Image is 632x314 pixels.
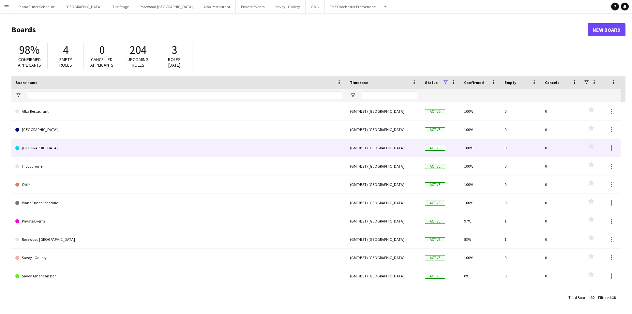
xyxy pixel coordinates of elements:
div: (GMT/BST) [GEOGRAPHIC_DATA] [346,175,421,193]
div: 0 [541,249,581,267]
a: [GEOGRAPHIC_DATA] [15,121,342,139]
div: 100% [460,175,501,193]
div: 0 [501,121,541,139]
div: 0 [541,267,581,285]
button: Open Filter Menu [15,92,21,98]
a: New Board [588,23,625,36]
div: 0 [501,175,541,193]
div: 1 [501,230,541,248]
span: Cancelled applicants [90,57,113,68]
div: (GMT/BST) [GEOGRAPHIC_DATA] [346,121,421,139]
span: Roles [DATE] [168,57,181,68]
div: 0 [501,157,541,175]
div: 0 [501,194,541,212]
div: 0 [541,285,581,303]
div: (GMT/BST) [GEOGRAPHIC_DATA] [346,230,421,248]
span: Cancels [545,80,559,85]
span: Active [425,219,445,224]
span: Timezone [350,80,368,85]
div: 0 [501,267,541,285]
div: 100% [460,249,501,267]
div: 0 [541,121,581,139]
span: Confirmed [464,80,484,85]
span: Active [425,164,445,169]
input: Board name Filter Input [27,91,342,99]
div: (GMT/BST) [GEOGRAPHIC_DATA] [346,102,421,120]
button: Open Filter Menu [350,92,356,98]
div: 0 [501,249,541,267]
button: Alba Restaurant [198,0,236,13]
div: 0 [541,212,581,230]
div: 100% [460,194,501,212]
div: 0 [541,139,581,157]
div: 0 [541,175,581,193]
a: Savoy American Bar [15,267,342,285]
div: 0 [541,157,581,175]
input: Timezone Filter Input [362,91,417,99]
span: Upcoming roles [128,57,148,68]
span: Board name [15,80,38,85]
div: 0 [501,139,541,157]
button: Rosewood [GEOGRAPHIC_DATA] [134,0,198,13]
div: 100% [460,139,501,157]
a: Rosewood [GEOGRAPHIC_DATA] [15,230,342,249]
span: Active [425,127,445,132]
a: [GEOGRAPHIC_DATA] [15,139,342,157]
span: Filtered [598,295,611,300]
a: Private Events [15,212,342,230]
span: Active [425,256,445,260]
span: Active [425,274,445,279]
span: 204 [130,43,146,57]
div: 0 [541,194,581,212]
div: (GMT/BST) [GEOGRAPHIC_DATA] [346,267,421,285]
div: 1 [501,212,541,230]
a: Hippodrome [15,157,342,175]
span: Active [425,182,445,187]
span: Confirmed applicants [18,57,41,68]
span: Empty [504,80,516,85]
span: Empty roles [59,57,72,68]
div: (GMT/BST) [GEOGRAPHIC_DATA] [346,194,421,212]
button: The Stage [107,0,134,13]
button: Savoy - Gallery [270,0,306,13]
span: Active [425,146,445,151]
div: (GMT/BST) [GEOGRAPHIC_DATA] [346,285,421,303]
span: Active [425,109,445,114]
span: 4 [63,43,68,57]
div: (GMT/BST) [GEOGRAPHIC_DATA] [346,157,421,175]
div: : [568,291,594,304]
h1: Boards [11,25,588,35]
a: Alba Restaurant [15,102,342,121]
button: Private Events [236,0,270,13]
div: 0 [501,285,541,303]
span: 40 [590,295,594,300]
span: Status [425,80,438,85]
div: 0 [541,102,581,120]
span: 0 [99,43,105,57]
div: 100% [460,285,501,303]
a: Savoy - Gallery [15,249,342,267]
a: Savoy Beaufort Bar [15,285,342,304]
div: (GMT/BST) [GEOGRAPHIC_DATA] [346,249,421,267]
div: 0 [541,230,581,248]
a: Oblix [15,175,342,194]
span: 3 [172,43,177,57]
div: 100% [460,102,501,120]
span: 18 [612,295,616,300]
div: 100% [460,121,501,139]
div: 97% [460,212,501,230]
div: : [598,291,616,304]
div: (GMT/BST) [GEOGRAPHIC_DATA] [346,139,421,157]
button: Piano Tuner Schedule [13,0,60,13]
button: [GEOGRAPHIC_DATA] [60,0,107,13]
button: Oblix [306,0,325,13]
button: The Dorchester Promenade [325,0,381,13]
div: 0 [501,102,541,120]
div: 0% [460,267,501,285]
span: Active [425,201,445,206]
span: Total Boards [568,295,589,300]
a: Piano Tuner Schedule [15,194,342,212]
div: (GMT/BST) [GEOGRAPHIC_DATA] [346,212,421,230]
div: 100% [460,157,501,175]
span: 98% [19,43,39,57]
